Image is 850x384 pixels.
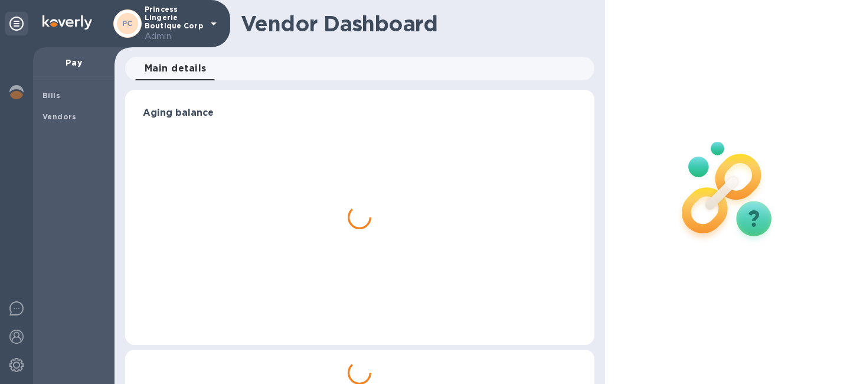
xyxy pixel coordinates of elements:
h3: Aging balance [143,108,577,119]
b: PC [122,19,133,28]
p: Princess Lingerie Boutique Corp [145,5,204,43]
b: Bills [42,91,60,100]
p: Pay [42,57,105,69]
span: Main details [145,60,207,77]
img: Logo [42,15,92,30]
div: Unpin categories [5,12,28,35]
b: Vendors [42,112,77,121]
h1: Vendor Dashboard [241,11,586,36]
p: Admin [145,30,204,43]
